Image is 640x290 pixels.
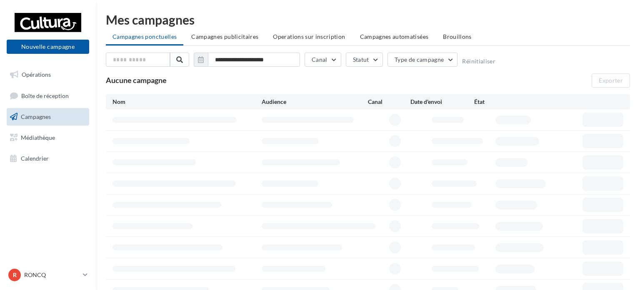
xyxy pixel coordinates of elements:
[273,33,345,40] span: Operations sur inscription
[360,33,429,40] span: Campagnes automatisées
[5,129,91,146] a: Médiathèque
[5,150,91,167] a: Calendrier
[22,71,51,78] span: Opérations
[24,271,80,279] p: RONCQ
[368,98,410,106] div: Canal
[7,267,89,283] a: R RONCQ
[462,58,495,65] button: Réinitialiser
[262,98,368,106] div: Audience
[592,73,630,88] button: Exporter
[474,98,538,106] div: État
[443,33,472,40] span: Brouillons
[5,108,91,126] a: Campagnes
[410,98,474,106] div: Date d'envoi
[5,87,91,105] a: Boîte de réception
[21,92,69,99] span: Boîte de réception
[346,53,383,67] button: Statut
[7,40,89,54] button: Nouvelle campagne
[13,271,17,279] span: R
[21,154,49,161] span: Calendrier
[112,98,262,106] div: Nom
[21,134,55,141] span: Médiathèque
[387,53,458,67] button: Type de campagne
[5,66,91,83] a: Opérations
[191,33,258,40] span: Campagnes publicitaires
[305,53,341,67] button: Canal
[106,13,630,26] div: Mes campagnes
[106,76,167,85] span: Aucune campagne
[21,113,51,120] span: Campagnes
